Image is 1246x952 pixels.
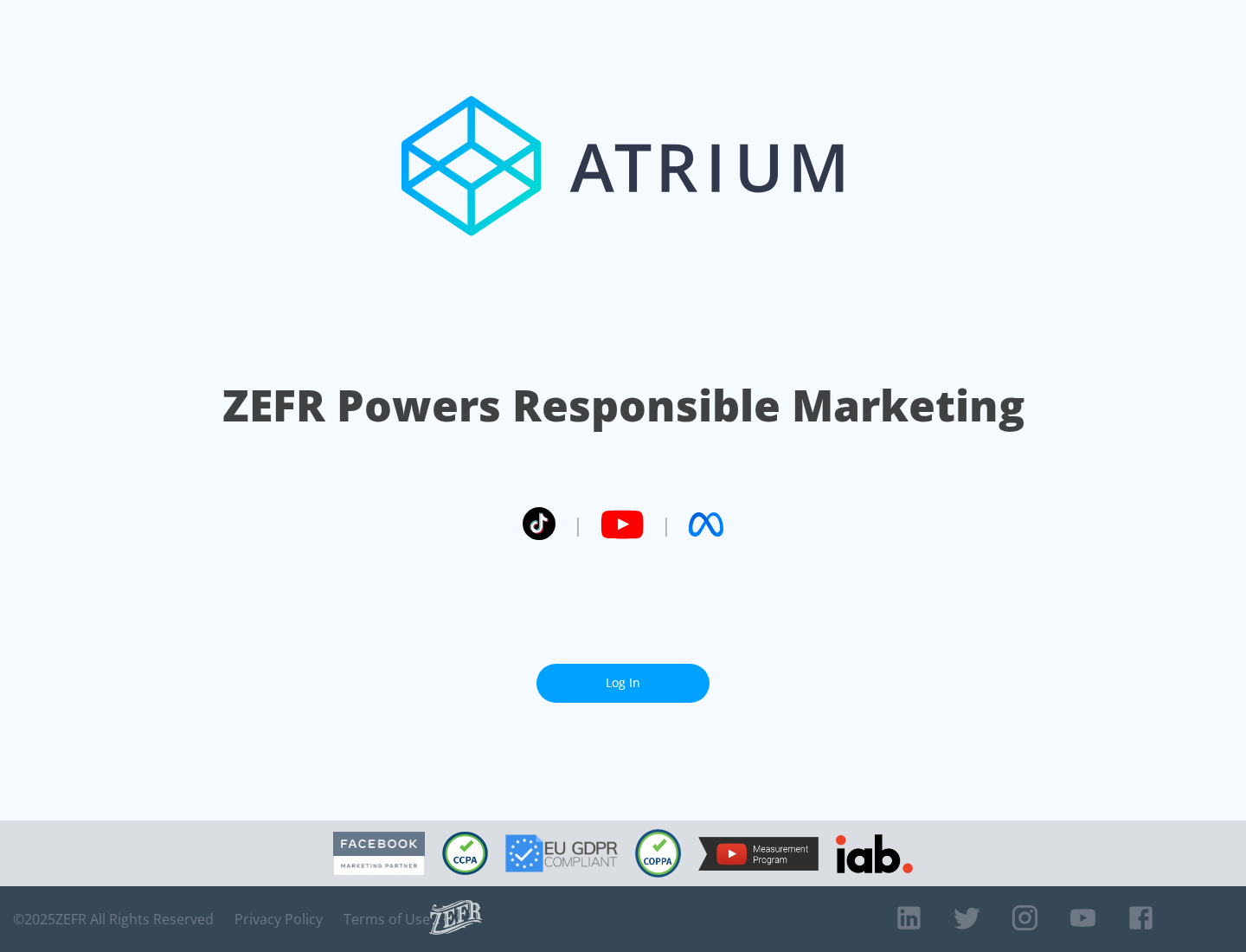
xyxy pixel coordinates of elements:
span: | [661,511,671,537]
img: YouTube Measurement Program [698,837,819,871]
span: | [573,511,583,537]
a: Terms of Use [344,910,430,928]
img: GDPR Compliant [505,834,618,872]
img: COPPA Compliant [635,829,681,878]
span: © 2025 ZEFR All Rights Reserved [13,910,214,928]
img: CCPA Compliant [442,832,488,875]
img: Facebook Marketing Partner [333,832,425,876]
a: Log In [536,664,710,703]
h1: ZEFR Powers Responsible Marketing [222,376,1024,435]
a: Privacy Policy [234,910,323,928]
img: IAB [836,834,913,873]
